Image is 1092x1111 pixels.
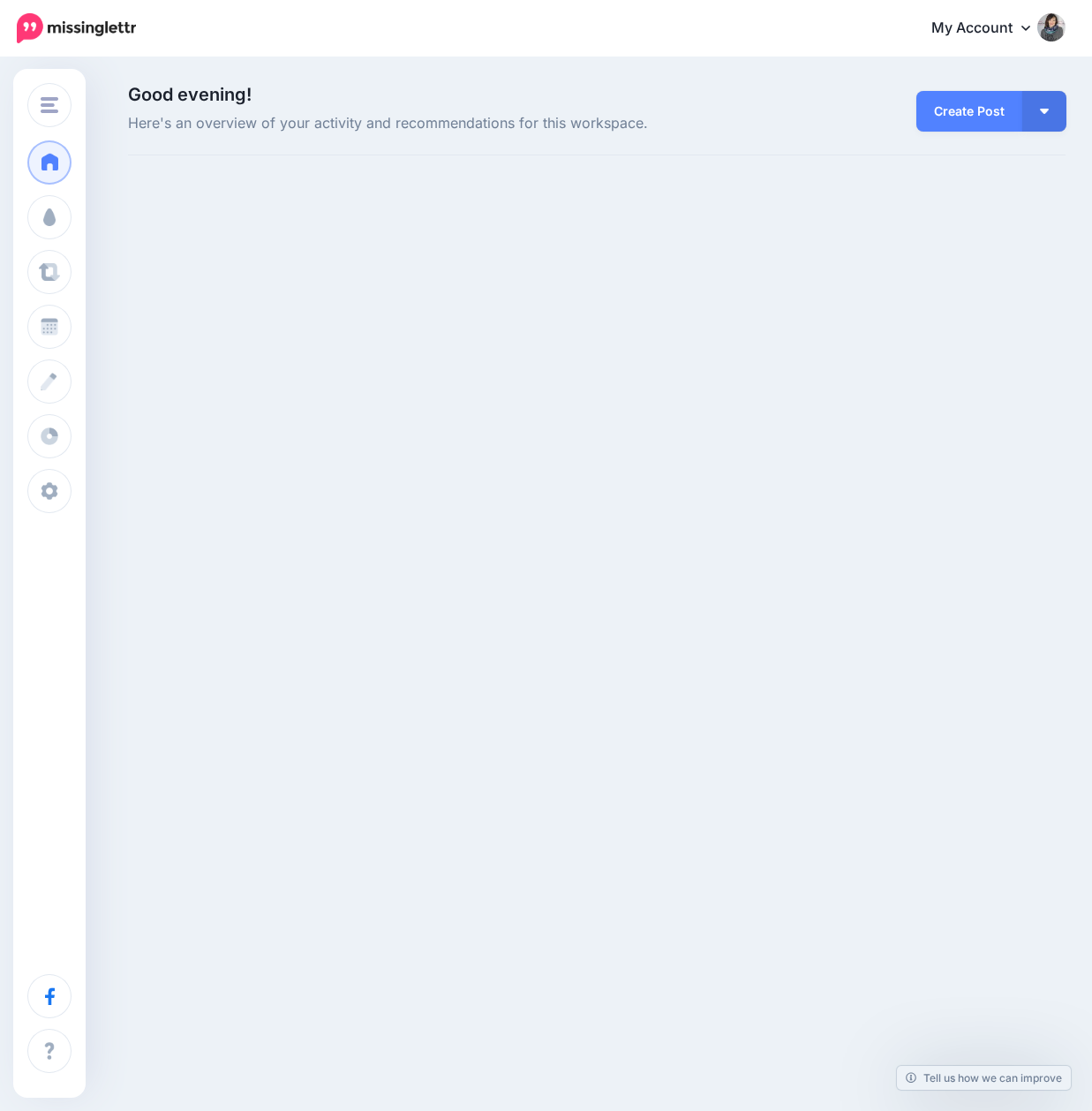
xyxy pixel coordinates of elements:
a: Tell us how we can improve [897,1066,1071,1090]
img: menu.png [41,97,58,113]
span: Good evening! [128,84,252,105]
a: Create Post [916,91,1022,132]
span: Here's an overview of your activity and recommendations for this workspace. [128,112,744,135]
img: arrow-down-white.png [1040,109,1049,114]
img: Missinglettr [17,13,136,43]
a: My Account [914,7,1066,50]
